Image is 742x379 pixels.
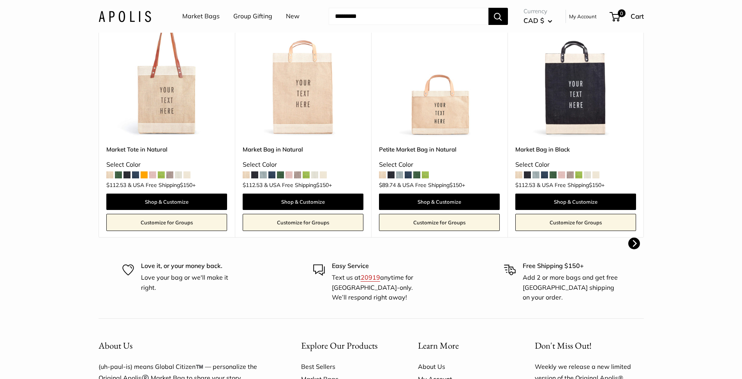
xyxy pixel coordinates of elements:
span: $89.74 [379,182,396,188]
img: Petite Market Bag in Natural [379,16,500,137]
img: description_Make it yours with custom printed text. [106,16,227,137]
a: Market Bag in BlackMarket Bag in Black [515,16,636,137]
span: Learn More [418,340,459,351]
a: Market Bag in NaturalMarket Bag in Natural [243,16,363,137]
span: 0 [617,9,625,17]
span: $112.53 [106,182,126,188]
img: Market Bag in Natural [243,16,363,137]
a: Shop & Customize [515,194,636,210]
p: Free Shipping $150+ [523,261,620,271]
p: Text us at anytime for [GEOGRAPHIC_DATA]-only. We’ll respond right away! [332,273,429,303]
a: Shop & Customize [243,194,363,210]
p: Love your bag or we'll make it right. [141,273,238,293]
span: Currency [523,6,552,17]
div: Select Color [243,159,363,171]
input: Search... [329,8,488,25]
a: Petite Market Bag in Natural [379,145,500,154]
a: Market Tote in Natural [106,145,227,154]
a: Market Bags [182,11,220,22]
a: 0 Cart [610,10,644,23]
p: Easy Service [332,261,429,271]
div: Select Color [379,159,500,171]
a: My Account [569,12,597,21]
span: CAD $ [523,16,544,25]
div: Select Color [515,159,636,171]
a: Best Sellers [301,360,391,373]
span: & USA Free Shipping + [397,182,465,188]
a: Group Gifting [233,11,272,22]
p: Don't Miss Out! [535,338,644,353]
a: Petite Market Bag in NaturalPetite Market Bag in Natural [379,16,500,137]
button: Next [628,238,640,249]
span: $112.53 [515,182,535,188]
img: Market Bag in Black [515,16,636,137]
span: & USA Free Shipping + [264,182,332,188]
button: Explore Our Products [301,338,391,353]
a: 20919 [361,273,380,281]
p: Add 2 or more bags and get free [GEOGRAPHIC_DATA] shipping on your order. [523,273,620,303]
a: Customize for Groups [515,214,636,231]
div: Select Color [106,159,227,171]
span: $150 [316,182,329,189]
span: $150 [589,182,601,189]
span: & USA Free Shipping + [537,182,605,188]
a: Market Bag in Natural [243,145,363,154]
span: $150 [180,182,192,189]
a: Shop & Customize [106,194,227,210]
a: Shop & Customize [379,194,500,210]
button: Search [488,8,508,25]
img: Apolis [99,11,151,22]
a: Customize for Groups [243,214,363,231]
span: Cart [631,12,644,20]
span: $112.53 [243,182,263,188]
span: Explore Our Products [301,340,377,351]
a: New [286,11,300,22]
button: CAD $ [523,14,552,27]
a: description_Make it yours with custom printed text.Market Tote in Natural [106,16,227,137]
p: Love it, or your money back. [141,261,238,271]
button: Learn More [418,338,508,353]
a: Market Bag in Black [515,145,636,154]
a: Customize for Groups [379,214,500,231]
span: $150 [449,182,462,189]
span: About Us [99,340,132,351]
span: & USA Free Shipping + [128,182,196,188]
button: About Us [99,338,274,353]
a: Customize for Groups [106,214,227,231]
a: About Us [418,360,508,373]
